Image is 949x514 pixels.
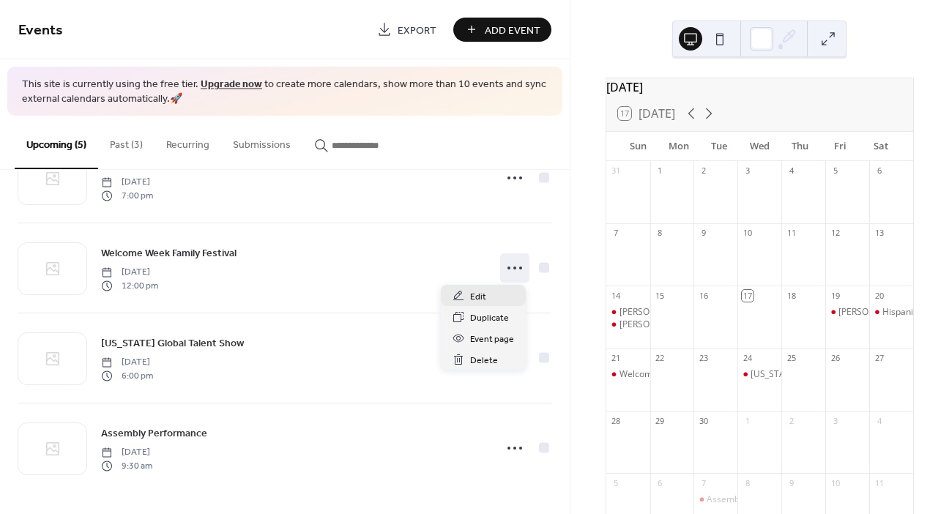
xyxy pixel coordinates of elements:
[874,415,885,426] div: 4
[101,336,244,351] span: [US_STATE] Global Talent Show
[485,23,540,38] span: Add Event
[606,78,913,96] div: [DATE]
[693,493,737,506] div: Assembly Performance
[101,369,153,382] span: 6:00 pm
[470,310,509,326] span: Duplicate
[655,290,666,301] div: 15
[655,228,666,239] div: 8
[101,425,207,442] a: Assembly Performance
[101,356,153,369] span: [DATE]
[655,415,666,426] div: 29
[101,335,244,351] a: [US_STATE] Global Talent Show
[830,477,841,488] div: 10
[619,306,726,319] div: [PERSON_NAME] de Salud
[101,279,158,292] span: 12:00 pm
[830,165,841,176] div: 5
[742,290,753,301] div: 17
[398,23,436,38] span: Export
[838,306,907,319] div: [PERSON_NAME]
[830,290,841,301] div: 19
[786,290,797,301] div: 18
[698,228,709,239] div: 9
[874,477,885,488] div: 11
[786,477,797,488] div: 9
[611,353,622,364] div: 21
[606,368,650,381] div: Welcome Week Family Festival
[707,493,802,506] div: Assembly Performance
[830,353,841,364] div: 26
[655,353,666,364] div: 22
[619,319,763,331] div: [PERSON_NAME] de Independencia
[742,477,753,488] div: 8
[830,415,841,426] div: 3
[611,228,622,239] div: 7
[101,446,152,459] span: [DATE]
[366,18,447,42] a: Export
[698,290,709,301] div: 16
[698,477,709,488] div: 7
[861,132,901,161] div: Sat
[874,165,885,176] div: 6
[874,228,885,239] div: 13
[658,132,699,161] div: Mon
[101,246,237,261] span: Welcome Week Family Festival
[825,306,869,319] div: El Grito
[101,459,152,472] span: 9:30 am
[611,290,622,301] div: 14
[98,116,155,168] button: Past (3)
[618,132,658,161] div: Sun
[698,165,709,176] div: 2
[869,306,913,319] div: Hispanic Heritage Celebration
[751,368,879,381] div: [US_STATE] Global Talent Show
[611,477,622,488] div: 5
[780,132,820,161] div: Thu
[18,16,63,45] span: Events
[786,415,797,426] div: 2
[606,319,650,331] div: El Grito de Independencia
[742,165,753,176] div: 3
[470,332,514,347] span: Event page
[155,116,221,168] button: Recurring
[470,289,486,305] span: Edit
[22,78,548,106] span: This site is currently using the free tier. to create more calendars, show more than 10 events an...
[470,353,498,368] span: Delete
[698,415,709,426] div: 30
[15,116,98,169] button: Upcoming (5)
[201,75,262,94] a: Upgrade now
[874,353,885,364] div: 27
[101,426,207,442] span: Assembly Performance
[742,228,753,239] div: 10
[619,368,744,381] div: Welcome Week Family Festival
[611,165,622,176] div: 31
[101,245,237,261] a: Welcome Week Family Festival
[742,415,753,426] div: 1
[101,176,153,189] span: [DATE]
[101,189,153,202] span: 7:00 pm
[737,368,781,381] div: Illinois Global Talent Show
[874,290,885,301] div: 20
[740,132,780,161] div: Wed
[611,415,622,426] div: 28
[655,477,666,488] div: 6
[786,353,797,364] div: 25
[453,18,551,42] button: Add Event
[101,266,158,279] span: [DATE]
[698,353,709,364] div: 23
[830,228,841,239] div: 12
[699,132,739,161] div: Tue
[820,132,860,161] div: Fri
[655,165,666,176] div: 1
[606,306,650,319] div: Campana de Salud
[742,353,753,364] div: 24
[786,165,797,176] div: 4
[786,228,797,239] div: 11
[221,116,302,168] button: Submissions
